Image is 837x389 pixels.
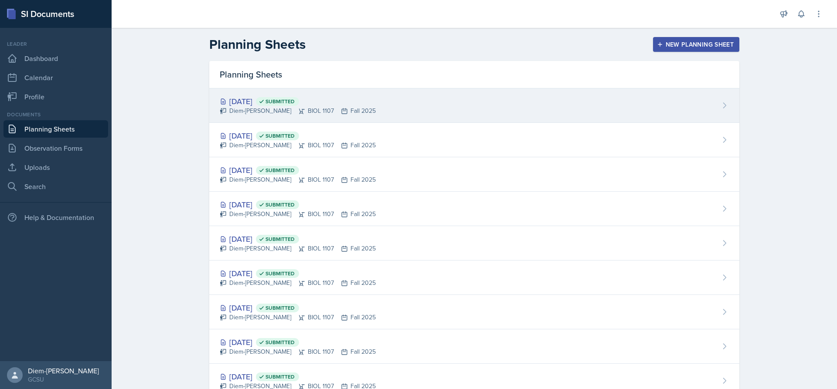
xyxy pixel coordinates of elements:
[265,373,295,380] span: Submitted
[209,226,739,260] a: [DATE] Submitted Diem-[PERSON_NAME]BIOL 1107Fall 2025
[3,40,108,48] div: Leader
[3,50,108,67] a: Dashboard
[3,139,108,157] a: Observation Forms
[220,199,376,210] div: [DATE]
[209,295,739,329] a: [DATE] Submitted Diem-[PERSON_NAME]BIOL 1107Fall 2025
[265,270,295,277] span: Submitted
[3,120,108,138] a: Planning Sheets
[209,329,739,364] a: [DATE] Submitted Diem-[PERSON_NAME]BIOL 1107Fall 2025
[659,41,734,48] div: New Planning Sheet
[220,347,376,356] div: Diem-[PERSON_NAME] BIOL 1107 Fall 2025
[209,61,739,88] div: Planning Sheets
[3,88,108,105] a: Profile
[220,302,376,314] div: [DATE]
[3,178,108,195] a: Search
[265,98,295,105] span: Submitted
[265,132,295,139] span: Submitted
[220,267,376,279] div: [DATE]
[220,233,376,245] div: [DATE]
[3,111,108,118] div: Documents
[209,37,306,52] h2: Planning Sheets
[220,106,376,115] div: Diem-[PERSON_NAME] BIOL 1107 Fall 2025
[28,375,99,384] div: GCSU
[220,336,376,348] div: [DATE]
[209,260,739,295] a: [DATE] Submitted Diem-[PERSON_NAME]BIOL 1107Fall 2025
[220,244,376,253] div: Diem-[PERSON_NAME] BIOL 1107 Fall 2025
[265,304,295,311] span: Submitted
[220,175,376,184] div: Diem-[PERSON_NAME] BIOL 1107 Fall 2025
[265,236,295,243] span: Submitted
[220,210,376,219] div: Diem-[PERSON_NAME] BIOL 1107 Fall 2025
[209,157,739,192] a: [DATE] Submitted Diem-[PERSON_NAME]BIOL 1107Fall 2025
[220,278,376,288] div: Diem-[PERSON_NAME] BIOL 1107 Fall 2025
[28,366,99,375] div: Diem-[PERSON_NAME]
[220,313,376,322] div: Diem-[PERSON_NAME] BIOL 1107 Fall 2025
[209,123,739,157] a: [DATE] Submitted Diem-[PERSON_NAME]BIOL 1107Fall 2025
[220,371,376,382] div: [DATE]
[220,164,376,176] div: [DATE]
[209,88,739,123] a: [DATE] Submitted Diem-[PERSON_NAME]BIOL 1107Fall 2025
[3,209,108,226] div: Help & Documentation
[3,69,108,86] a: Calendar
[220,95,376,107] div: [DATE]
[265,201,295,208] span: Submitted
[209,192,739,226] a: [DATE] Submitted Diem-[PERSON_NAME]BIOL 1107Fall 2025
[265,339,295,346] span: Submitted
[220,130,376,142] div: [DATE]
[3,159,108,176] a: Uploads
[220,141,376,150] div: Diem-[PERSON_NAME] BIOL 1107 Fall 2025
[265,167,295,174] span: Submitted
[653,37,739,52] button: New Planning Sheet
